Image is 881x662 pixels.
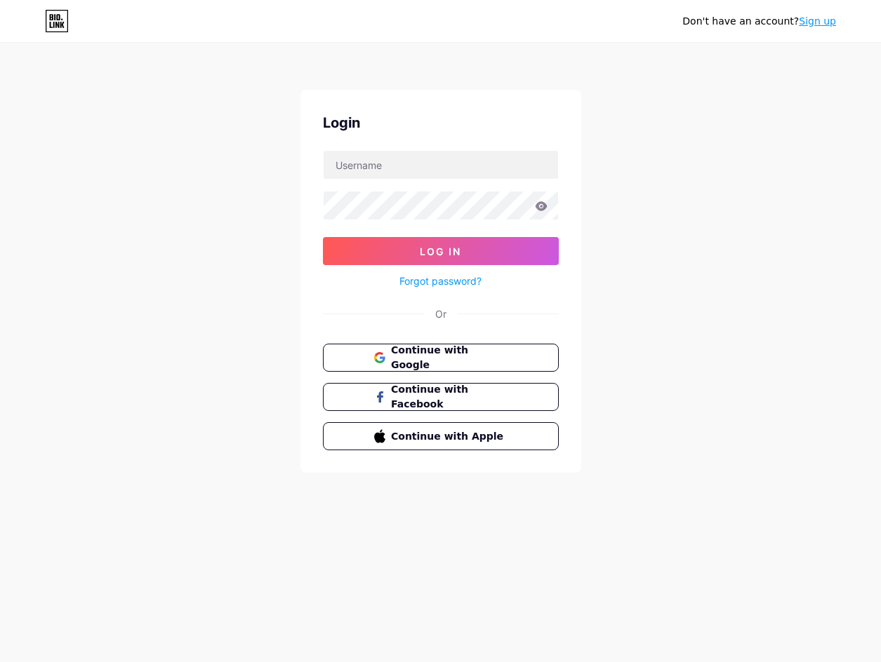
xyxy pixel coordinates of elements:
button: Log In [323,237,559,265]
a: Sign up [799,15,836,27]
a: Forgot password? [399,273,482,288]
span: Continue with Apple [391,429,507,444]
button: Continue with Google [323,344,559,372]
span: Log In [420,245,461,257]
span: Continue with Facebook [391,382,507,412]
button: Continue with Facebook [323,383,559,411]
input: Username [324,151,558,179]
span: Continue with Google [391,343,507,372]
div: Login [323,112,559,133]
button: Continue with Apple [323,422,559,450]
div: Or [435,306,446,321]
div: Don't have an account? [682,14,836,29]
